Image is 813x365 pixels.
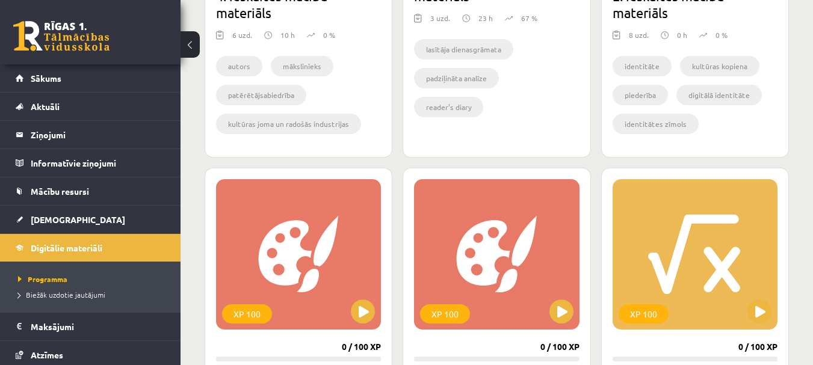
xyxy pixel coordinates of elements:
legend: Ziņojumi [31,121,165,149]
p: 23 h [478,13,493,23]
div: 3 uzd. [430,13,450,31]
span: Aktuāli [31,101,60,112]
span: Mācību resursi [31,186,89,197]
span: [DEMOGRAPHIC_DATA] [31,214,125,225]
p: 0 h [677,29,687,40]
li: digitālā identitāte [676,85,762,105]
li: mākslinieks [271,56,333,76]
div: XP 100 [619,304,669,324]
li: kultūras joma un radošās industrijas [216,114,361,134]
legend: Maksājumi [31,313,165,340]
p: 67 % [521,13,537,23]
div: 6 uzd. [232,29,252,48]
p: 0 % [716,29,728,40]
a: Informatīvie ziņojumi [16,149,165,177]
span: Digitālie materiāli [31,242,102,253]
a: Mācību resursi [16,177,165,205]
a: Aktuāli [16,93,165,120]
a: [DEMOGRAPHIC_DATA] [16,206,165,233]
legend: Informatīvie ziņojumi [31,149,165,177]
a: Biežāk uzdotie jautājumi [18,289,168,300]
li: padziļināta analīze [414,68,499,88]
li: patērētājsabiedrība [216,85,306,105]
div: XP 100 [222,304,272,324]
a: Ziņojumi [16,121,165,149]
a: Rīgas 1. Tālmācības vidusskola [13,21,110,51]
span: Atzīmes [31,349,63,360]
li: piederība [613,85,668,105]
li: kultūras kopiena [680,56,759,76]
div: XP 100 [420,304,470,324]
span: Programma [18,274,67,284]
li: reader’s diary [414,97,483,117]
a: Sākums [16,64,165,92]
a: Maksājumi [16,313,165,340]
p: 0 % [323,29,335,40]
li: identitāte [613,56,672,76]
li: autors [216,56,262,76]
div: 8 uzd. [629,29,649,48]
p: 10 h [280,29,295,40]
li: lasītāja dienasgrāmata [414,39,513,60]
a: Digitālie materiāli [16,234,165,262]
span: Biežāk uzdotie jautājumi [18,290,105,299]
a: Programma [18,274,168,284]
span: Sākums [31,73,61,84]
li: identitātes zīmols [613,114,699,134]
